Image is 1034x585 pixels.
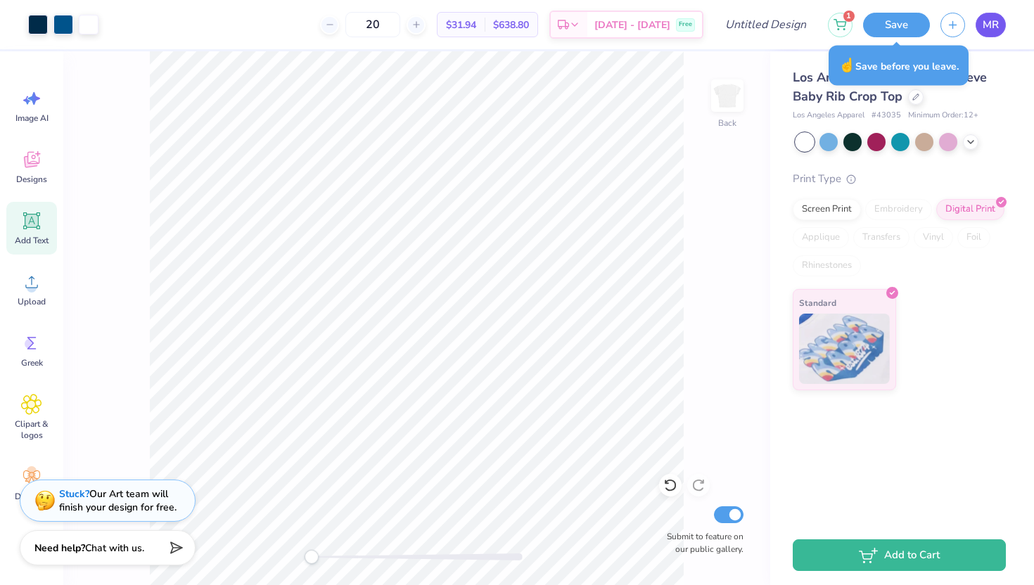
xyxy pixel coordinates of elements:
span: $31.94 [446,18,476,32]
span: Greek [21,357,43,368]
div: Digital Print [936,199,1004,220]
label: Submit to feature on our public gallery. [659,530,743,555]
div: Our Art team will finish your design for free. [59,487,177,514]
button: 1 [828,13,853,37]
div: Transfers [853,227,909,248]
div: Back [718,117,736,129]
input: – – [345,12,400,37]
div: Vinyl [914,227,953,248]
span: Minimum Order: 12 + [908,110,978,122]
img: Back [713,82,741,110]
span: Standard [799,295,836,310]
span: Free [679,20,692,30]
div: Foil [957,227,990,248]
button: Add to Cart [793,539,1006,571]
a: MR [976,13,1006,37]
div: Save before you leave. [829,46,969,86]
span: [DATE] - [DATE] [594,18,670,32]
span: Add Text [15,235,49,246]
span: Chat with us. [85,541,144,555]
strong: Stuck? [59,487,89,501]
span: $638.80 [493,18,529,32]
div: Applique [793,227,849,248]
span: Image AI [15,112,49,124]
span: Los Angeles Apparel Cap Sleeve Baby Rib Crop Top [793,69,987,105]
span: # 43035 [872,110,901,122]
div: Screen Print [793,199,861,220]
button: Save [863,13,930,37]
span: ☝️ [838,56,855,75]
div: Embroidery [865,199,932,220]
span: 1 [843,11,855,22]
div: Rhinestones [793,255,861,276]
input: Untitled Design [714,11,817,39]
span: Clipart & logos [8,418,55,441]
span: Decorate [15,491,49,502]
div: Print Type [793,171,1006,187]
div: Accessibility label [305,550,319,564]
span: Designs [16,174,47,185]
span: Los Angeles Apparel [793,110,864,122]
strong: Need help? [34,541,85,555]
span: MR [983,17,999,33]
span: Upload [18,296,46,307]
img: Standard [799,314,890,384]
